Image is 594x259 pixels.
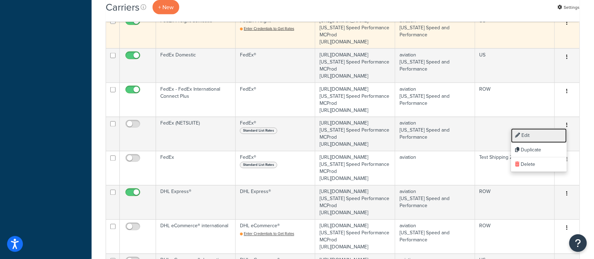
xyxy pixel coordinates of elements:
td: [URL][DOMAIN_NAME] [US_STATE] Speed Performance MCProd [URL][DOMAIN_NAME] [315,185,395,219]
a: Delete [511,157,567,172]
td: FedEx® [236,83,315,117]
a: Enter Credentials to Get Rates [240,26,294,31]
span: Standard List Rates [240,128,277,134]
td: [URL][DOMAIN_NAME] [US_STATE] Speed Performance MCProd [URL][DOMAIN_NAME] [315,48,395,83]
td: US [475,14,555,48]
td: [URL][DOMAIN_NAME] [US_STATE] Speed Performance MCProd [URL][DOMAIN_NAME] [315,83,395,117]
span: Enter Credentials to Get Rates [244,231,294,237]
a: Duplicate [511,143,567,157]
td: FedEx (NETSUITE) [156,117,236,151]
td: Test Shipping Zone [475,151,555,185]
td: FedEx - FedEx International Connect Plus [156,83,236,117]
span: Standard List Rates [240,162,277,168]
a: Edit [511,128,567,143]
td: FedEx Domestic [156,48,236,83]
td: FedEx® [236,48,315,83]
td: aviation [US_STATE] Speed and Performance [395,48,475,83]
td: aviation [US_STATE] Speed and Performance [395,219,475,254]
td: [URL][DOMAIN_NAME] [US_STATE] Speed Performance MCProd [URL][DOMAIN_NAME] [315,117,395,151]
td: ROW [475,219,555,254]
td: [URL][DOMAIN_NAME] [US_STATE] Speed Performance MCProd [URL][DOMAIN_NAME] [315,14,395,48]
td: DHL Express® [236,185,315,219]
td: aviation [US_STATE] Speed and Performance [395,185,475,219]
h1: Carriers [106,0,140,14]
span: Enter Credentials to Get Rates [244,26,294,31]
td: FedEx Freight [236,14,315,48]
td: FedEx [156,151,236,185]
td: FedEx® [236,117,315,151]
td: DHL Express® [156,185,236,219]
td: DHL eCommerce® [236,219,315,254]
td: FedEx® [236,151,315,185]
td: ROW [475,185,555,219]
a: Settings [558,2,580,12]
td: DHL eCommerce® international [156,219,236,254]
td: ROW [475,83,555,117]
td: aviation [395,151,475,185]
button: Open Resource Center [569,234,587,252]
td: aviation [US_STATE] Speed and Performance [395,117,475,151]
td: aviation [US_STATE] Speed and Performance [395,14,475,48]
a: Enter Credentials to Get Rates [240,231,294,237]
td: US [475,48,555,83]
td: [URL][DOMAIN_NAME] [US_STATE] Speed Performance MCProd [URL][DOMAIN_NAME] [315,151,395,185]
td: [URL][DOMAIN_NAME] [US_STATE] Speed Performance MCProd [URL][DOMAIN_NAME] [315,219,395,254]
td: FedEx Freight domestic [156,14,236,48]
td: aviation [US_STATE] Speed and Performance [395,83,475,117]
